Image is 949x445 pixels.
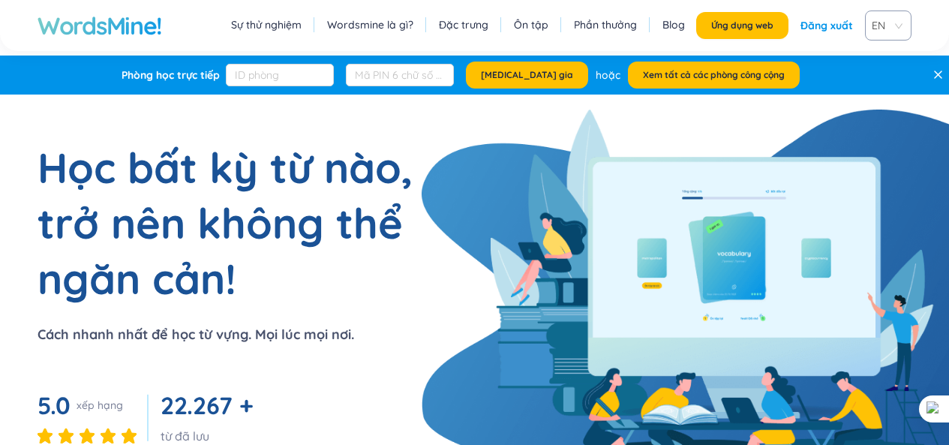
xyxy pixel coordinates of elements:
[38,141,413,305] font: Học bất kỳ từ nào, trở nên không thể ngăn cản!
[77,398,123,412] font: xếp hạng
[800,19,853,32] font: Đăng xuất
[711,20,773,31] font: Ứng dụng web
[596,68,620,82] font: hoặc
[231,18,302,32] font: Sự thử nghiệm
[466,62,588,89] button: [MEDICAL_DATA] gia
[872,14,899,37] span: EN
[122,68,220,82] font: Phòng học trực tiếp
[439,17,488,32] a: Đặc trưng
[346,64,454,86] input: Mã PIN 6 chữ số (Tùy chọn)
[481,69,573,80] font: [MEDICAL_DATA] gia
[514,17,548,32] a: Ôn tập
[696,12,788,39] button: Ứng dụng web
[662,18,685,32] font: Blog
[226,64,334,86] input: ID phòng
[643,69,785,80] font: Xem tất cả các phòng công cộng
[628,62,800,89] button: Xem tất cả các phòng công cộng
[872,19,885,32] font: EN
[574,17,637,32] a: Phần thưởng
[38,390,71,420] font: 5.0
[574,18,637,32] font: Phần thưởng
[38,11,162,41] a: WordsMine!
[514,18,548,32] font: Ôn tập
[161,390,253,420] span: 22.267 +
[327,18,413,32] font: Wordsmine là gì?
[231,17,302,32] a: Sự thử nghiệm
[327,17,413,32] a: Wordsmine là gì?
[662,17,685,32] a: Blog
[439,18,488,32] font: Đặc trưng
[161,428,209,443] font: từ đã lưu
[38,326,354,343] font: Cách nhanh nhất để học từ vựng. Mọi lúc mọi nơi.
